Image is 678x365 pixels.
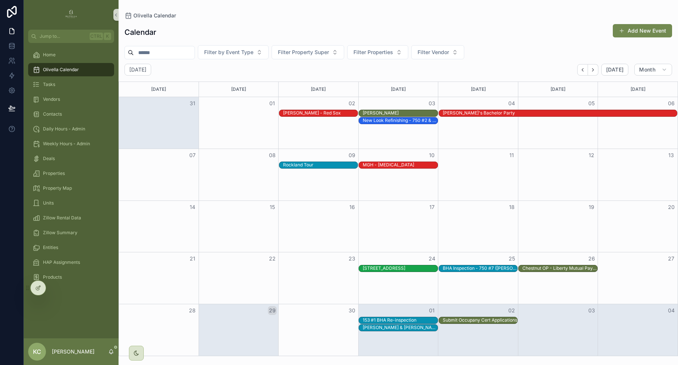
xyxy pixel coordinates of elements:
[33,347,41,356] span: KC
[363,324,437,331] div: Justin Love & Lydia Arvizu Move In - 125 #5
[443,110,515,116] div: [PERSON_NAME]'s Bachelor Party
[188,306,197,315] button: 28
[507,306,516,315] button: 02
[43,52,56,58] span: Home
[43,67,79,73] span: Olivella Calendar
[204,49,253,56] span: Filter by Event Type
[120,82,197,97] div: [DATE]
[28,48,114,62] a: Home
[90,33,103,40] span: Ctrl
[667,151,676,160] button: 13
[268,99,277,108] button: 01
[40,33,87,39] span: Jump to...
[188,203,197,212] button: 14
[363,317,416,323] div: 153 #1 BHA Re-inspection
[443,265,517,271] div: BHA Inspection - 750 #7 ([PERSON_NAME])
[667,306,676,315] button: 04
[28,122,114,136] a: Daily Hours - Admin
[363,162,414,168] div: MGH - Bone Marrow Biopsy
[43,230,77,236] span: Zillow Summary
[428,203,436,212] button: 17
[363,110,399,116] div: Keith - Spencer
[363,110,399,116] div: [PERSON_NAME]
[188,99,197,108] button: 31
[28,93,114,106] a: Vendors
[28,63,114,76] a: Olivella Calendar
[104,33,110,39] span: K
[667,203,676,212] button: 20
[133,12,176,19] span: Olivella Calendar
[124,27,156,37] h1: Calendar
[119,82,678,356] div: Month View
[353,49,393,56] span: Filter Properties
[577,64,588,76] button: Back
[363,162,414,168] div: MGH - [MEDICAL_DATA]
[599,82,677,97] div: [DATE]
[363,117,437,123] div: New Look Refinishing - 750 #2 & 43 #3
[28,78,114,91] a: Tasks
[411,45,464,59] button: Select Button
[428,254,436,263] button: 24
[43,111,62,117] span: Contacts
[28,271,114,284] a: Products
[268,254,277,263] button: 22
[43,156,55,162] span: Deals
[363,265,405,272] div: 155 Quincy Ave Closing
[280,82,357,97] div: [DATE]
[43,170,65,176] span: Properties
[613,24,672,37] a: Add New Event
[283,162,313,168] div: Rockland Tour
[443,265,517,272] div: BHA Inspection - 750 #7 (Audrey)
[507,99,516,108] button: 04
[439,82,517,97] div: [DATE]
[363,265,405,271] div: [STREET_ADDRESS]
[43,245,58,250] span: Entities
[65,9,77,21] img: App logo
[587,203,596,212] button: 19
[443,317,517,323] div: Submit Occupany Cert Applications
[348,203,356,212] button: 16
[268,306,277,315] button: 29
[587,151,596,160] button: 12
[43,259,80,265] span: HAP Assignments
[667,254,676,263] button: 27
[347,45,408,59] button: Select Button
[507,203,516,212] button: 18
[522,265,597,271] div: Chestnut OP - Liberty Mutual Payment Due
[348,306,356,315] button: 30
[28,226,114,239] a: Zillow Summary
[443,110,515,116] div: Gus's Bachelor Party
[268,151,277,160] button: 08
[283,110,341,116] div: Liam Hendriks - Red Sox
[639,66,655,73] span: Month
[283,110,341,116] div: [PERSON_NAME] - Red Sox
[43,141,90,147] span: Weekly Hours - Admin
[268,203,277,212] button: 15
[28,241,114,254] a: Entities
[188,151,197,160] button: 07
[428,151,436,160] button: 10
[601,64,628,76] button: [DATE]
[519,82,597,97] div: [DATE]
[28,167,114,180] a: Properties
[587,254,596,263] button: 26
[360,82,437,97] div: [DATE]
[587,306,596,315] button: 03
[348,99,356,108] button: 02
[198,45,269,59] button: Select Button
[283,162,313,168] div: Rockland Tour
[588,64,598,76] button: Next
[428,306,436,315] button: 01
[28,256,114,269] a: HAP Assignments
[28,196,114,210] a: Units
[363,117,437,124] div: New Look Refinishing - 750 #2 & 43 #3
[28,30,114,43] button: Jump to...CtrlK
[634,64,672,76] button: Month
[28,211,114,225] a: Zillow Rental Data
[428,99,436,108] button: 03
[43,96,60,102] span: Vendors
[507,151,516,160] button: 11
